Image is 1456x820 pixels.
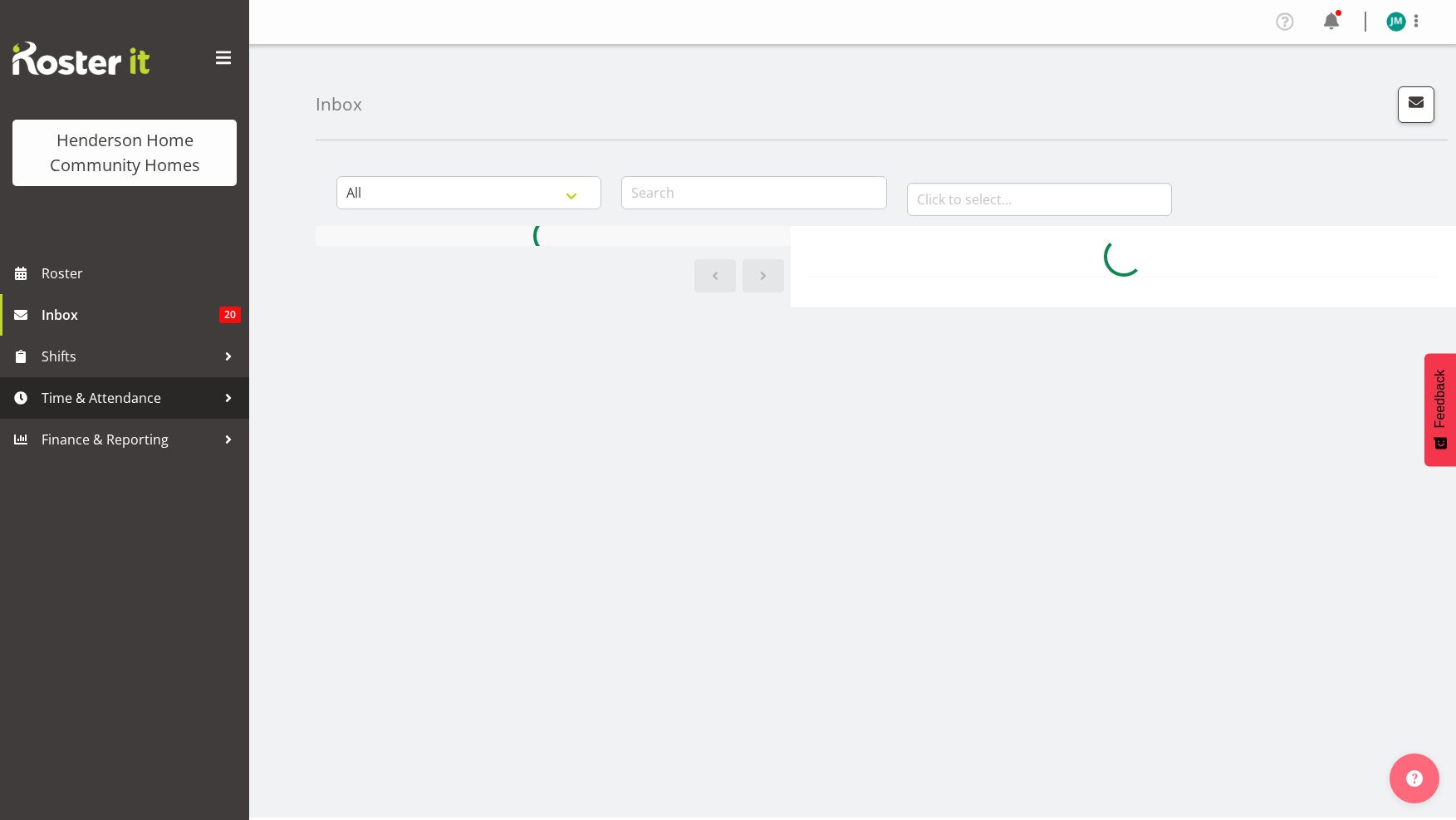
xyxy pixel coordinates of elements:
div: Henderson Home Community Homes [29,128,220,178]
input: Search [621,176,886,209]
a: Next page [743,259,784,292]
input: Click to select... [907,183,1172,216]
button: Feedback - Show survey [1424,353,1456,466]
span: Finance & Reporting [42,427,216,452]
span: Time & Attendance [42,385,216,410]
span: 20 [219,307,241,323]
img: Rosterit website logo [12,42,150,75]
span: Inbox [42,302,219,327]
span: Roster [42,261,241,286]
img: help-xxl-2.png [1406,770,1423,787]
a: Previous page [694,259,736,292]
h4: Inbox [316,95,362,114]
img: johanna-molina8557.jpg [1386,12,1406,32]
span: Feedback [1433,370,1448,428]
span: Shifts [42,344,216,369]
